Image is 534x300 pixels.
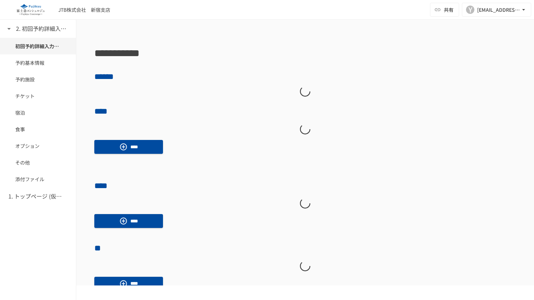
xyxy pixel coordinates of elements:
button: 共有 [430,3,459,17]
span: その他 [15,159,61,166]
button: Y[EMAIL_ADDRESS][DOMAIN_NAME] [462,3,531,17]
span: 予約施設 [15,76,61,83]
span: 宿泊 [15,109,61,116]
span: チケット [15,92,61,100]
img: eQeGXtYPV2fEKIA3pizDiVdzO5gJTl2ahLbsPaD2E4R [8,4,53,15]
div: JTB株式会社 新宿支店 [58,6,110,14]
span: 予約基本情報 [15,59,61,67]
span: オプション [15,142,61,150]
h6: 1. トップページ (仮予約一覧) [8,192,64,201]
div: Y [466,6,474,14]
span: 食事 [15,125,61,133]
span: 初回予約詳細入力ページ [15,42,61,50]
h6: 2. 初回予約詳細入力ページ [16,24,71,33]
span: 共有 [444,6,454,14]
div: [EMAIL_ADDRESS][DOMAIN_NAME] [477,6,520,14]
span: 添付ファイル [15,175,61,183]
